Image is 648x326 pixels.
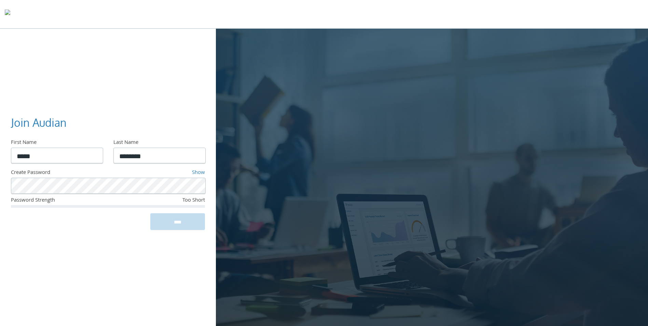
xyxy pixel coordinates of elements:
div: Last Name [113,139,205,148]
img: todyl-logo-dark.svg [5,7,10,21]
div: First Name [11,139,102,148]
div: Create Password [11,169,135,178]
div: Password Strength [11,196,140,205]
div: Too Short [140,196,205,205]
a: Show [192,168,205,177]
h3: Join Audian [11,115,199,131]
